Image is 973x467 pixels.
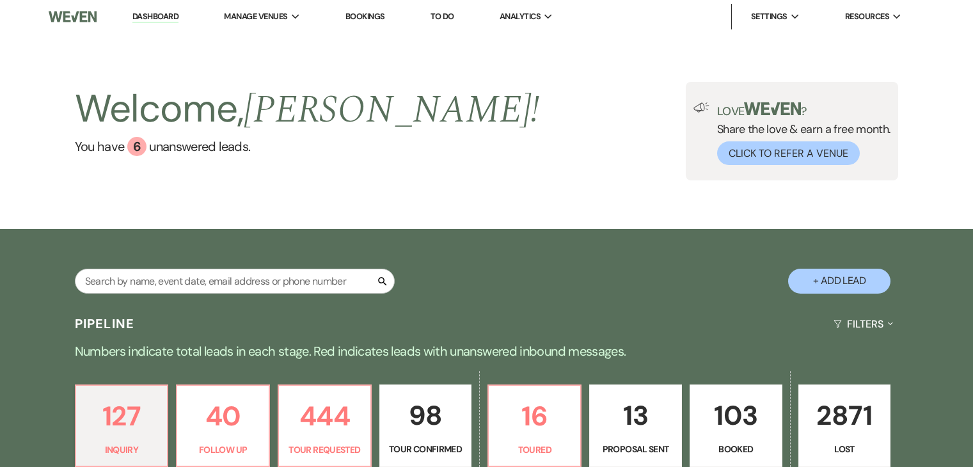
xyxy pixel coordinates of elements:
div: 6 [127,137,146,156]
span: Analytics [500,10,541,23]
p: 98 [388,394,464,437]
span: [PERSON_NAME] ! [244,81,539,139]
p: Booked [698,442,774,456]
h2: Welcome, [75,82,540,137]
button: Filters [828,307,898,341]
input: Search by name, event date, email address or phone number [75,269,395,294]
span: Manage Venues [224,10,287,23]
p: 103 [698,394,774,437]
a: Dashboard [132,11,178,23]
img: Weven Logo [49,3,97,30]
p: Love ? [717,102,891,117]
p: Proposal Sent [597,442,674,456]
button: + Add Lead [788,269,890,294]
p: 2871 [807,394,883,437]
span: Settings [751,10,787,23]
div: Share the love & earn a free month. [709,102,891,165]
a: You have 6 unanswered leads. [75,137,540,156]
p: Tour Confirmed [388,442,464,456]
p: Follow Up [185,443,261,457]
img: loud-speaker-illustration.svg [693,102,709,113]
span: Resources [845,10,889,23]
p: Tour Requested [287,443,363,457]
p: 16 [496,395,573,438]
p: Toured [496,443,573,457]
img: weven-logo-green.svg [744,102,801,115]
p: Inquiry [84,443,160,457]
p: 444 [287,395,363,438]
p: 13 [597,394,674,437]
h3: Pipeline [75,315,135,333]
a: To Do [431,11,454,22]
p: 40 [185,395,261,438]
p: Numbers indicate total leads in each stage. Red indicates leads with unanswered inbound messages. [26,341,947,361]
button: Click to Refer a Venue [717,141,860,165]
p: Lost [807,442,883,456]
a: Bookings [345,11,385,22]
p: 127 [84,395,160,438]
